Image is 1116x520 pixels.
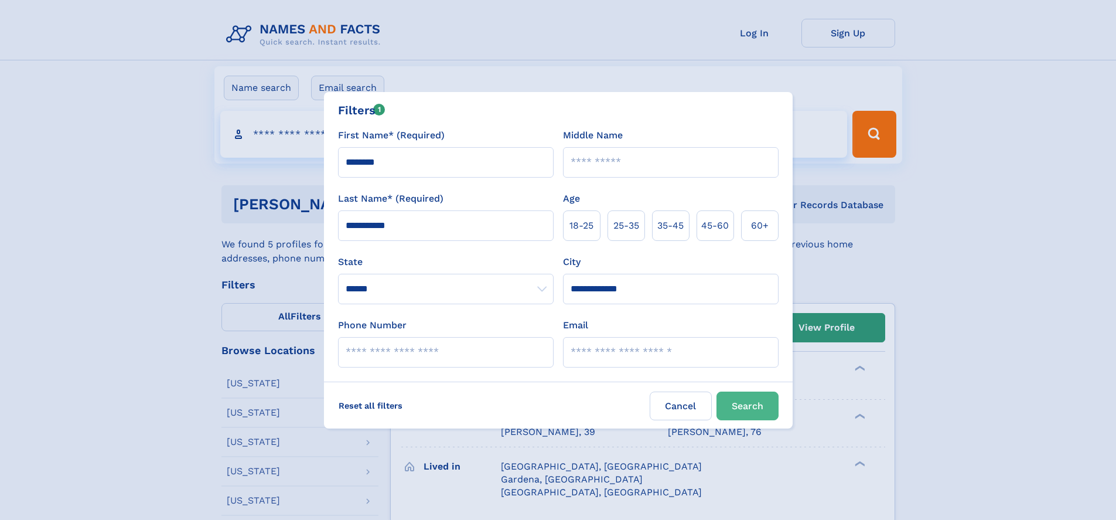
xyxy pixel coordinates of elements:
[563,192,580,206] label: Age
[338,128,445,142] label: First Name* (Required)
[563,318,588,332] label: Email
[563,255,581,269] label: City
[650,392,712,420] label: Cancel
[338,192,443,206] label: Last Name* (Required)
[338,101,385,119] div: Filters
[563,128,623,142] label: Middle Name
[701,219,729,233] span: 45‑60
[331,392,410,420] label: Reset all filters
[613,219,639,233] span: 25‑35
[338,318,407,332] label: Phone Number
[716,392,779,420] button: Search
[657,219,684,233] span: 35‑45
[338,255,554,269] label: State
[751,219,769,233] span: 60+
[569,219,593,233] span: 18‑25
